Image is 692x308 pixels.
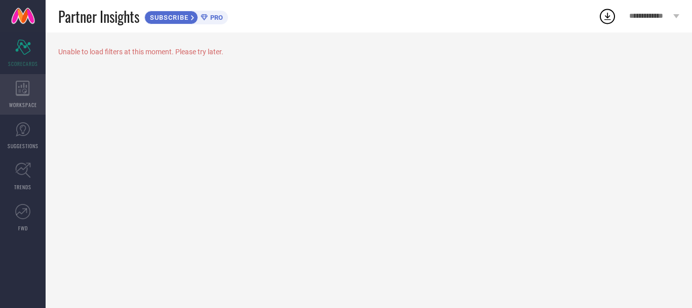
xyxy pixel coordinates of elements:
span: SUBSCRIBE [145,14,191,21]
span: SUGGESTIONS [8,142,39,150]
div: Open download list [598,7,617,25]
span: SCORECARDS [8,60,38,67]
div: Unable to load filters at this moment. Please try later. [58,48,679,56]
span: FWD [18,224,28,232]
span: PRO [208,14,223,21]
span: WORKSPACE [9,101,37,109]
a: SUBSCRIBEPRO [144,8,228,24]
span: Partner Insights [58,6,139,27]
span: TRENDS [14,183,31,191]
